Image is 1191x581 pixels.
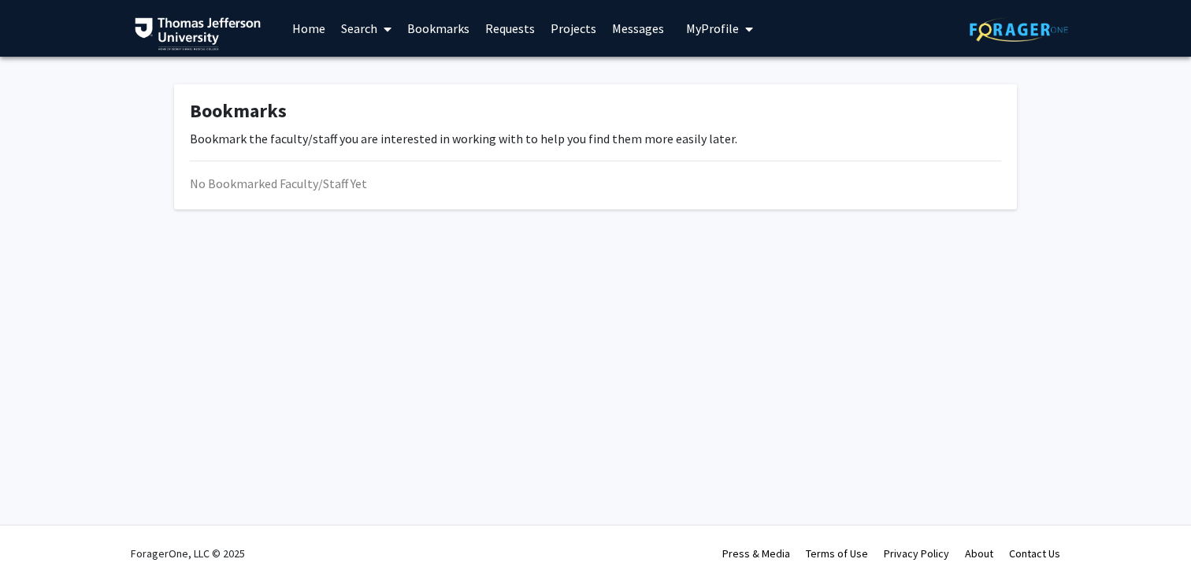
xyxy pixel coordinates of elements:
[190,129,1001,148] p: Bookmark the faculty/staff you are interested in working with to help you find them more easily l...
[722,546,790,561] a: Press & Media
[1009,546,1060,561] a: Contact Us
[135,17,261,50] img: Thomas Jefferson University Logo
[131,526,245,581] div: ForagerOne, LLC © 2025
[604,1,672,56] a: Messages
[477,1,543,56] a: Requests
[190,174,1001,193] div: No Bookmarked Faculty/Staff Yet
[284,1,333,56] a: Home
[399,1,477,56] a: Bookmarks
[333,1,399,56] a: Search
[965,546,993,561] a: About
[12,510,67,569] iframe: Chat
[806,546,868,561] a: Terms of Use
[543,1,604,56] a: Projects
[190,100,1001,123] h1: Bookmarks
[970,17,1068,42] img: ForagerOne Logo
[884,546,949,561] a: Privacy Policy
[686,20,739,36] span: My Profile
